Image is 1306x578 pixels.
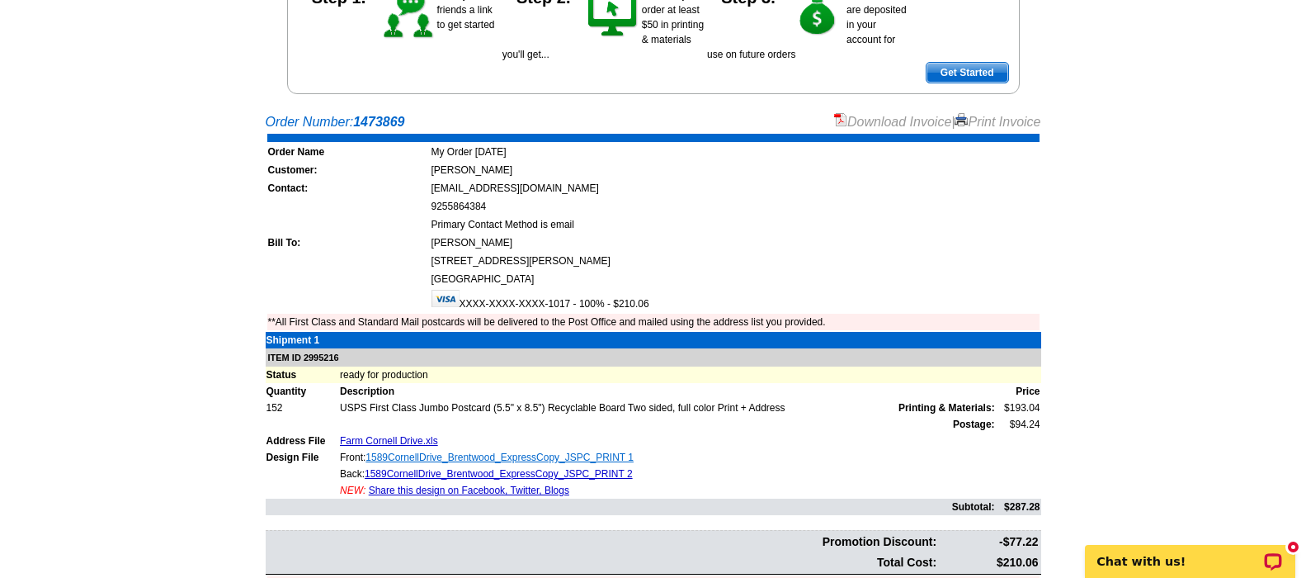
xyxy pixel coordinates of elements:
[926,63,1008,83] span: Get Started
[953,419,995,430] strong: Postage:
[266,449,339,466] td: Design File
[926,62,1009,83] a: Get Started
[939,533,1039,552] td: -$77.22
[365,452,634,463] a: 1589CornellDrive_Brentwood_ExpressCopy_JSPC_PRINT 1
[996,416,1041,433] td: $94.24
[267,180,429,197] td: Contact:
[955,113,968,126] img: small-print-icon.gif
[266,112,1041,132] div: Order Number:
[955,115,1040,129] a: Print Invoice
[431,144,1040,160] td: My Order [DATE]
[834,113,847,126] img: small-pdf-icon.gif
[834,112,1041,132] div: |
[431,271,1040,287] td: [GEOGRAPHIC_DATA]
[939,553,1039,572] td: $210.06
[431,198,1040,215] td: 9255864384
[353,115,404,129] strong: 1473869
[266,383,339,400] td: Quantity
[431,290,460,307] img: visa.gif
[340,435,438,447] a: Farm Cornell Drive.xls
[339,449,996,466] td: Front:
[339,383,996,400] td: Description
[431,289,1040,312] td: XXXX-XXXX-XXXX-1017 - 100% - $210.06
[266,499,996,515] td: Subtotal:
[267,235,429,251] td: Bill To:
[267,553,938,572] td: Total Cost:
[431,253,1040,269] td: [STREET_ADDRESS][PERSON_NAME]
[996,499,1041,515] td: $287.28
[266,433,339,449] td: Address File
[996,383,1041,400] td: Price
[898,400,995,415] span: Printing & Materials:
[996,400,1041,416] td: $193.04
[365,468,633,480] a: 1589CornellDrive_Brentwood_ExpressCopy_JSPC_PRINT 2
[266,348,1041,367] td: ITEM ID 2995216
[369,485,569,496] a: Share this design on Facebook, Twitter, Blogs
[1074,526,1306,578] iframe: LiveChat chat widget
[266,332,339,348] td: Shipment 1
[267,533,938,552] td: Promotion Discount:
[339,367,1041,383] td: ready for production
[267,144,429,160] td: Order Name
[431,216,1040,233] td: Primary Contact Method is email
[339,400,996,416] td: USPS First Class Jumbo Postcard (5.5" x 8.5") Recyclable Board Two sided, full color Print + Address
[834,115,951,129] a: Download Invoice
[431,235,1040,251] td: [PERSON_NAME]
[431,180,1040,197] td: [EMAIL_ADDRESS][DOMAIN_NAME]
[339,466,996,482] td: Back:
[266,367,339,383] td: Status
[431,162,1040,178] td: [PERSON_NAME]
[340,485,365,496] span: NEW:
[266,400,339,416] td: 152
[267,314,1040,330] td: **All First Class and Standard Mail postcards will be delivered to the Post Office and mailed usi...
[267,162,429,178] td: Customer:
